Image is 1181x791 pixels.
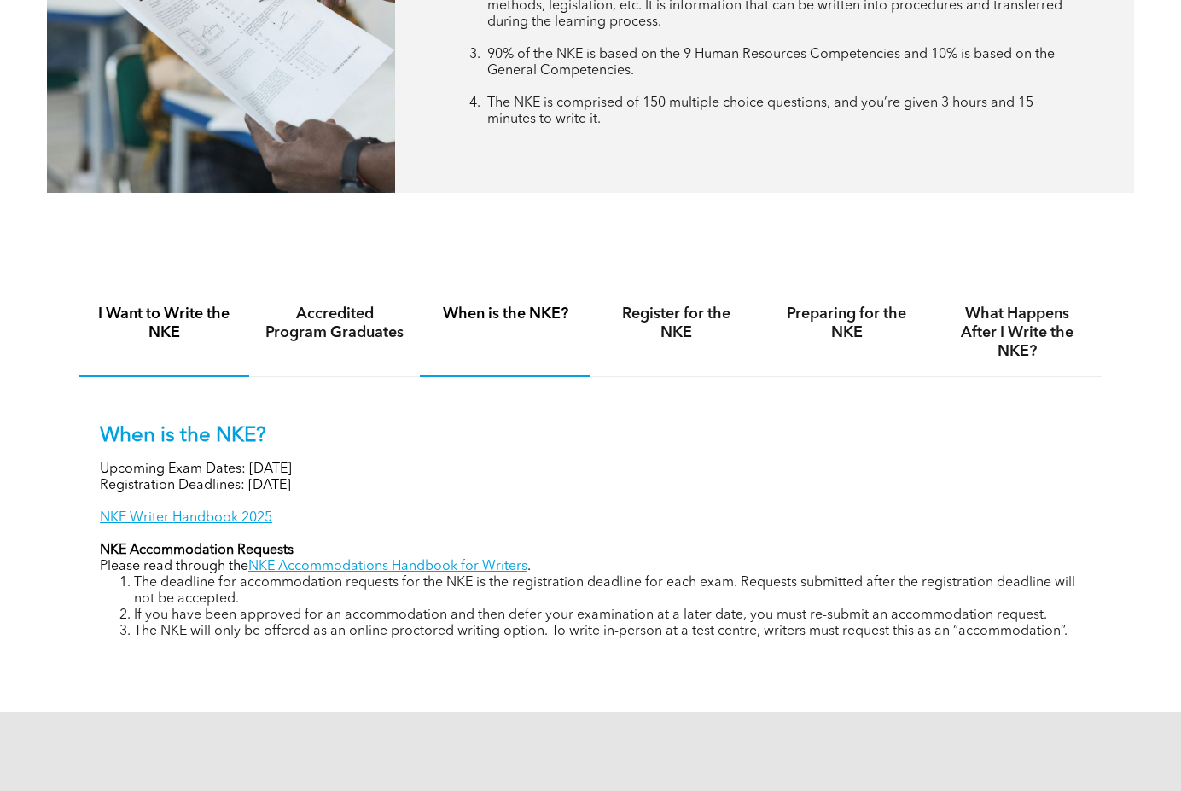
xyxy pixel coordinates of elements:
[947,305,1087,361] h4: What Happens After I Write the NKE?
[134,575,1081,608] li: The deadline for accommodation requests for the NKE is the registration deadline for each exam. R...
[606,305,746,342] h4: Register for the NKE
[100,424,1081,449] p: When is the NKE?
[487,48,1055,78] span: 90% of the NKE is based on the 9 Human Resources Competencies and 10% is based on the General Com...
[487,96,1033,126] span: The NKE is comprised of 150 multiple choice questions, and you’re given 3 hours and 15 minutes to...
[265,305,404,342] h4: Accredited Program Graduates
[100,478,1081,494] p: Registration Deadlines: [DATE]
[134,608,1081,624] li: If you have been approved for an accommodation and then defer your examination at a later date, y...
[134,624,1081,640] li: The NKE will only be offered as an online proctored writing option. To write in-person at a test ...
[100,511,272,525] a: NKE Writer Handbook 2025
[248,560,527,573] a: NKE Accommodations Handbook for Writers
[100,544,294,557] strong: NKE Accommodation Requests
[100,559,1081,575] p: Please read through the .
[435,305,575,323] h4: When is the NKE?
[94,305,234,342] h4: I Want to Write the NKE
[777,305,916,342] h4: Preparing for the NKE
[100,462,1081,478] p: Upcoming Exam Dates: [DATE]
